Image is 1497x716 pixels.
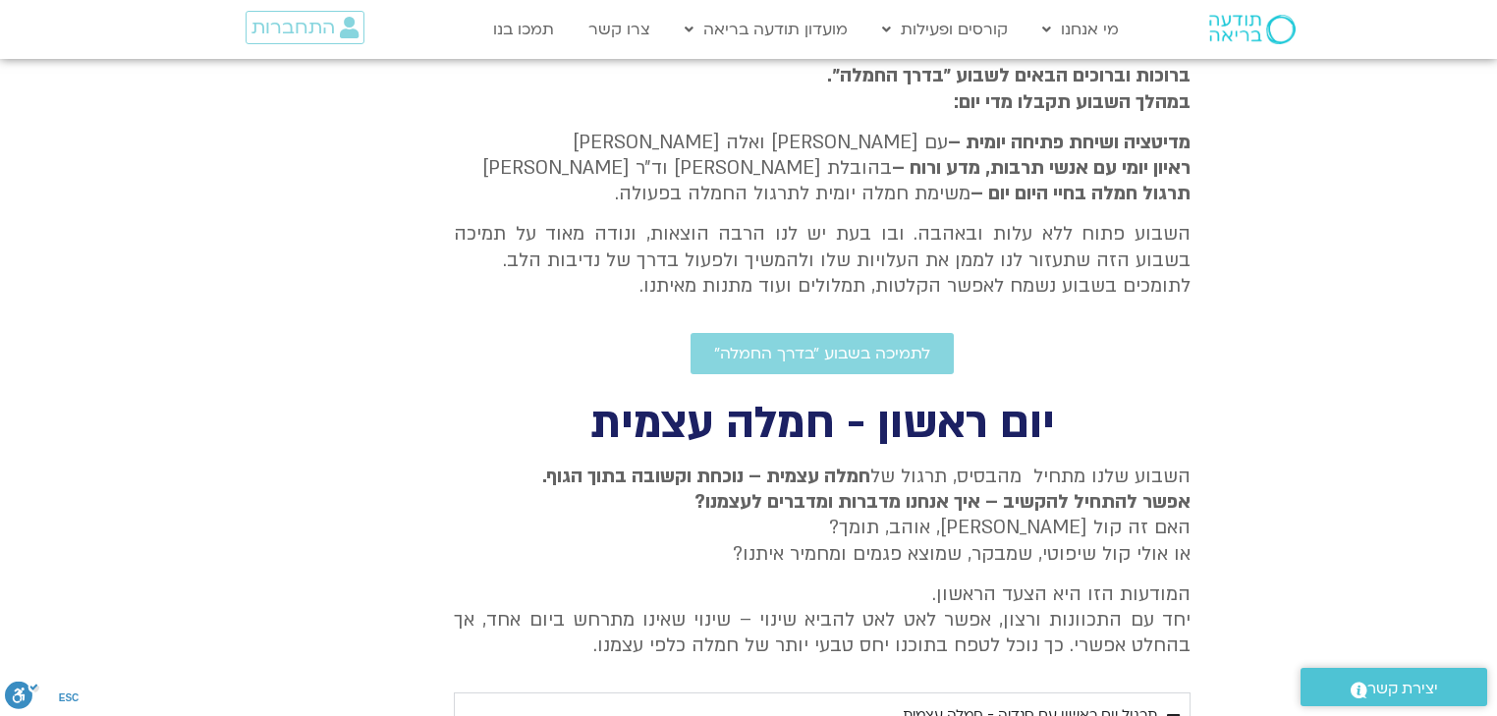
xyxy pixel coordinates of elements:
a: מועדון תודעה בריאה [675,11,858,48]
a: התחברות [246,11,364,44]
p: השבוע פתוח ללא עלות ובאהבה. ובו בעת יש לנו הרבה הוצאות, ונודה מאוד על תמיכה בשבוע הזה שתעזור לנו ... [454,221,1191,299]
a: תמכו בנו [483,11,564,48]
strong: מדיטציה ושיחת פתיחה יומית – [948,130,1191,155]
span: יצירת קשר [1367,676,1438,702]
span: לתמיכה בשבוע ״בדרך החמלה״ [714,345,930,362]
strong: ברוכות וברוכים הבאים לשבוע ״בדרך החמלה״. במהלך השבוע תקבלו מדי יום: [827,63,1191,114]
img: תודעה בריאה [1209,15,1296,44]
a: צרו קשר [579,11,660,48]
strong: חמלה עצמית – נוכחת וקשובה בתוך הגוף. אפשר להתחיל להקשיב – איך אנחנו מדברות ומדברים לעצמנו? [542,464,1191,515]
p: עם [PERSON_NAME] ואלה [PERSON_NAME] בהובלת [PERSON_NAME] וד״ר [PERSON_NAME] משימת חמלה יומית לתרג... [454,130,1191,207]
span: התחברות [251,17,335,38]
h2: יום ראשון - חמלה עצמית [454,404,1191,444]
a: לתמיכה בשבוע ״בדרך החמלה״ [691,333,954,374]
b: תרגול חמלה בחיי היום יום – [970,181,1191,206]
b: ראיון יומי עם אנשי תרבות, מדע ורוח – [892,155,1191,181]
p: המודעות הזו היא הצעד הראשון. יחד עם התכוונות ורצון, אפשר לאט לאט להביא שינוי – שינוי שאינו מתרחש ... [454,581,1191,659]
a: יצירת קשר [1301,668,1487,706]
a: מי אנחנו [1032,11,1129,48]
a: קורסים ופעילות [872,11,1018,48]
p: השבוע שלנו מתחיל מהבסיס, תרגול של האם זה קול [PERSON_NAME], אוהב, תומך? או אולי קול שיפוטי, שמבקר... [454,464,1191,568]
